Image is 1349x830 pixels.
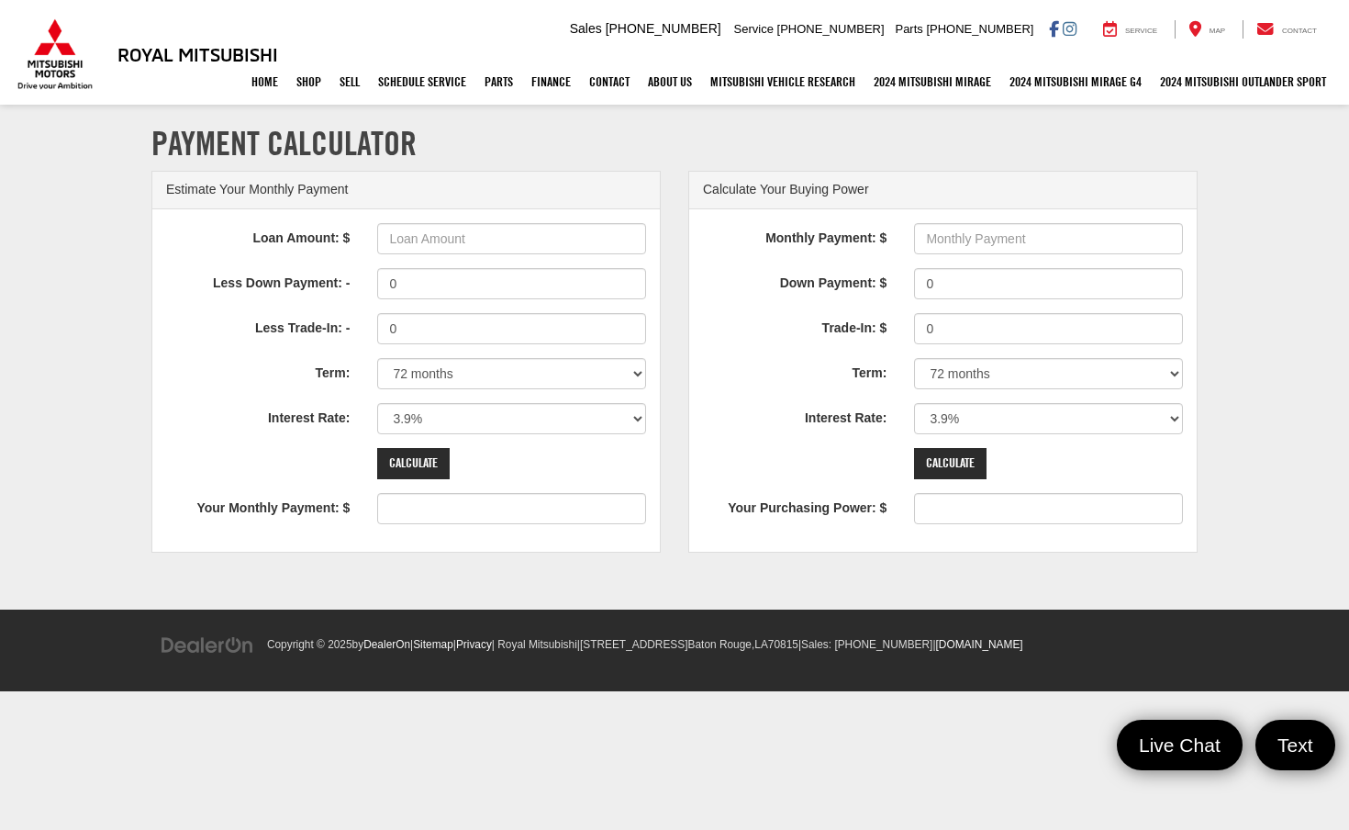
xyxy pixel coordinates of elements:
[152,358,363,383] label: Term:
[754,638,768,651] span: LA
[689,268,900,293] label: Down Payment: $
[117,44,278,64] h3: Royal Mitsubishi
[242,59,287,105] a: Home
[1125,27,1157,35] span: Service
[1151,59,1335,105] a: 2024 Mitsubishi Outlander SPORT
[1063,21,1076,36] a: Instagram: Click to visit our Instagram page
[570,21,602,36] span: Sales
[1089,20,1171,39] a: Service
[689,223,900,248] label: Monthly Payment: $
[701,59,864,105] a: Mitsubishi Vehicle Research
[914,268,1183,299] input: Down Payment
[152,493,363,518] label: Your Monthly Payment: $
[639,59,701,105] a: About Us
[330,59,369,105] a: Sell
[152,223,363,248] label: Loan Amount: $
[151,125,1198,162] h1: Payment Calculator
[492,638,577,651] span: | Royal Mitsubishi
[606,21,721,36] span: [PHONE_NUMBER]
[1000,59,1151,105] a: 2024 Mitsubishi Mirage G4
[377,223,646,254] input: Loan Amount
[689,172,1197,209] div: Calculate Your Buying Power
[895,22,922,36] span: Parts
[475,59,522,105] a: Parts: Opens in a new tab
[734,22,774,36] span: Service
[352,638,410,651] span: by
[161,635,254,656] img: DealerOn
[522,59,580,105] a: Finance
[580,59,639,105] a: Contact
[834,638,932,651] span: [PHONE_NUMBER]
[689,313,900,338] label: Trade-In: $
[577,638,798,651] span: |
[777,22,885,36] span: [PHONE_NUMBER]
[453,638,492,651] span: |
[914,448,987,479] input: Calculate
[377,448,450,479] input: Calculate
[152,268,363,293] label: Less Down Payment: -
[152,403,363,428] label: Interest Rate:
[287,59,330,105] a: Shop
[798,638,933,651] span: |
[689,358,900,383] label: Term:
[152,313,363,338] label: Less Trade-In: -
[926,22,1033,36] span: [PHONE_NUMBER]
[1117,720,1243,770] a: Live Chat
[580,638,688,651] span: [STREET_ADDRESS]
[152,172,660,209] div: Estimate Your Monthly Payment
[1,700,2,701] img: b=99784818
[1049,21,1059,36] a: Facebook: Click to visit our Facebook page
[768,638,798,651] span: 70815
[689,493,900,518] label: Your Purchasing Power: $
[689,403,900,428] label: Interest Rate:
[1210,27,1225,35] span: Map
[14,18,96,90] img: Mitsubishi
[267,638,352,651] span: Copyright © 2025
[1268,733,1322,757] span: Text
[1282,27,1317,35] span: Contact
[914,223,1183,254] input: Monthly Payment
[456,638,492,651] a: Privacy
[1130,733,1230,757] span: Live Chat
[369,59,475,105] a: Schedule Service: Opens in a new tab
[1243,20,1331,39] a: Contact
[363,638,410,651] a: DealerOn Home Page
[1255,720,1335,770] a: Text
[413,638,453,651] a: Sitemap
[936,638,1023,651] a: [DOMAIN_NAME]
[688,638,755,651] span: Baton Rouge,
[932,638,1022,651] span: |
[410,638,453,651] span: |
[801,638,831,651] span: Sales:
[1175,20,1239,39] a: Map
[864,59,1000,105] a: 2024 Mitsubishi Mirage
[161,636,254,651] a: DealerOn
